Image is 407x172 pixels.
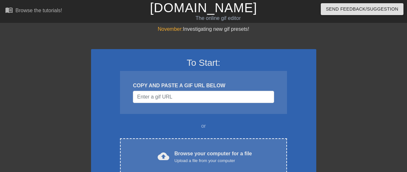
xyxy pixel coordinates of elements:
[139,14,298,22] div: The online gif editor
[150,1,257,15] a: [DOMAIN_NAME]
[321,3,403,15] button: Send Feedback/Suggestion
[133,82,274,90] div: COPY AND PASTE A GIF URL BELOW
[5,6,13,14] span: menu_book
[15,8,62,13] div: Browse the tutorials!
[133,91,274,103] input: Username
[174,150,252,164] div: Browse your computer for a file
[174,158,252,164] div: Upload a file from your computer
[91,25,316,33] div: Investigating new gif presets!
[158,26,183,32] span: November:
[158,150,169,162] span: cloud_upload
[5,6,62,16] a: Browse the tutorials!
[108,122,300,130] div: or
[99,57,308,68] h3: To Start:
[326,5,398,13] span: Send Feedback/Suggestion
